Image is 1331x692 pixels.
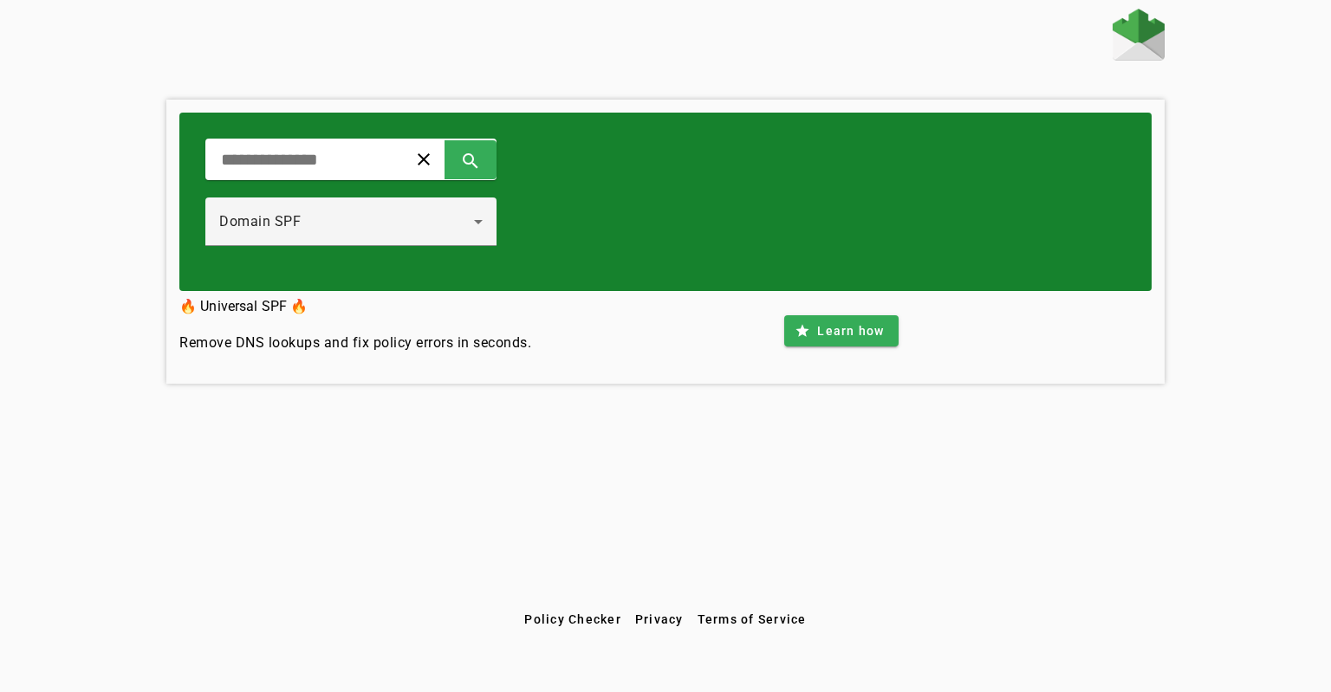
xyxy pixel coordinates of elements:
span: Terms of Service [698,612,807,626]
span: Domain SPF [219,213,301,230]
span: Learn how [817,322,884,340]
img: Fraudmarc Logo [1113,9,1165,61]
span: Policy Checker [524,612,621,626]
button: Learn how [784,315,898,346]
h4: Remove DNS lookups and fix policy errors in seconds. [179,333,531,353]
h3: 🔥 Universal SPF 🔥 [179,294,531,319]
span: Privacy [635,612,684,626]
button: Privacy [628,604,691,635]
button: Terms of Service [691,604,814,635]
button: Policy Checker [517,604,628,635]
a: Home [1113,9,1165,65]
